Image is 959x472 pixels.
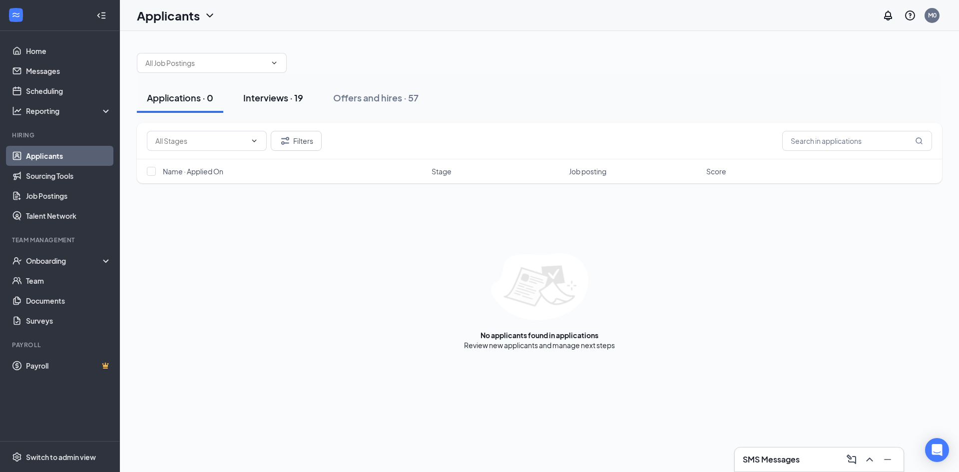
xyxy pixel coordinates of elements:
a: Documents [26,291,111,311]
div: Switch to admin view [26,452,96,462]
svg: Filter [279,135,291,147]
svg: QuestionInfo [904,9,916,21]
svg: Notifications [882,9,894,21]
h3: SMS Messages [743,454,800,465]
div: Interviews · 19 [243,91,303,104]
svg: MagnifyingGlass [915,137,923,145]
button: Minimize [880,452,896,468]
svg: ChevronDown [270,59,278,67]
a: Sourcing Tools [26,166,111,186]
a: PayrollCrown [26,356,111,376]
input: All Job Postings [145,57,266,68]
svg: Collapse [96,10,106,20]
input: Search in applications [782,131,932,151]
a: Home [26,41,111,61]
div: Team Management [12,236,109,244]
svg: ChevronDown [204,9,216,21]
svg: UserCheck [12,256,22,266]
button: ChevronUp [862,452,878,468]
svg: ComposeMessage [846,454,858,466]
span: Stage [432,166,452,176]
svg: ChevronDown [250,137,258,145]
button: ComposeMessage [844,452,860,468]
a: Job Postings [26,186,111,206]
svg: Settings [12,452,22,462]
div: Hiring [12,131,109,139]
div: Offers and hires · 57 [333,91,419,104]
a: Scheduling [26,81,111,101]
a: Messages [26,61,111,81]
span: Score [706,166,726,176]
div: Onboarding [26,256,103,266]
div: Payroll [12,341,109,349]
img: empty-state [491,253,588,320]
svg: WorkstreamLogo [11,10,21,20]
svg: Minimize [882,454,894,466]
div: No applicants found in applications [480,330,598,340]
input: All Stages [155,135,246,146]
h1: Applicants [137,7,200,24]
span: Name · Applied On [163,166,223,176]
div: Open Intercom Messenger [925,438,949,462]
a: Surveys [26,311,111,331]
div: Reporting [26,106,112,116]
div: M0 [928,11,937,19]
a: Talent Network [26,206,111,226]
svg: Analysis [12,106,22,116]
a: Team [26,271,111,291]
div: Applications · 0 [147,91,213,104]
svg: ChevronUp [864,454,876,466]
a: Applicants [26,146,111,166]
span: Job posting [569,166,606,176]
div: Review new applicants and manage next steps [464,340,615,350]
button: Filter Filters [271,131,322,151]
